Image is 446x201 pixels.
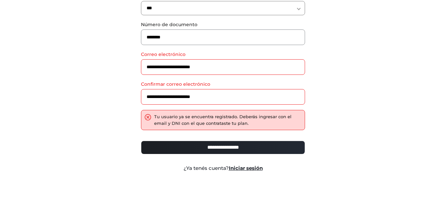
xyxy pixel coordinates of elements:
a: Iniciar sesión [229,165,263,171]
label: Correo electrónico [141,51,305,58]
label: Número de documento [141,21,305,28]
div: ¿Ya tenés cuenta? [136,165,310,172]
div: Tu usuario ya se encuentra registrado. Deberás ingresar con el email y DNI con el que contrataste... [154,114,301,126]
label: Confirmar correo electrónico [141,81,305,88]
